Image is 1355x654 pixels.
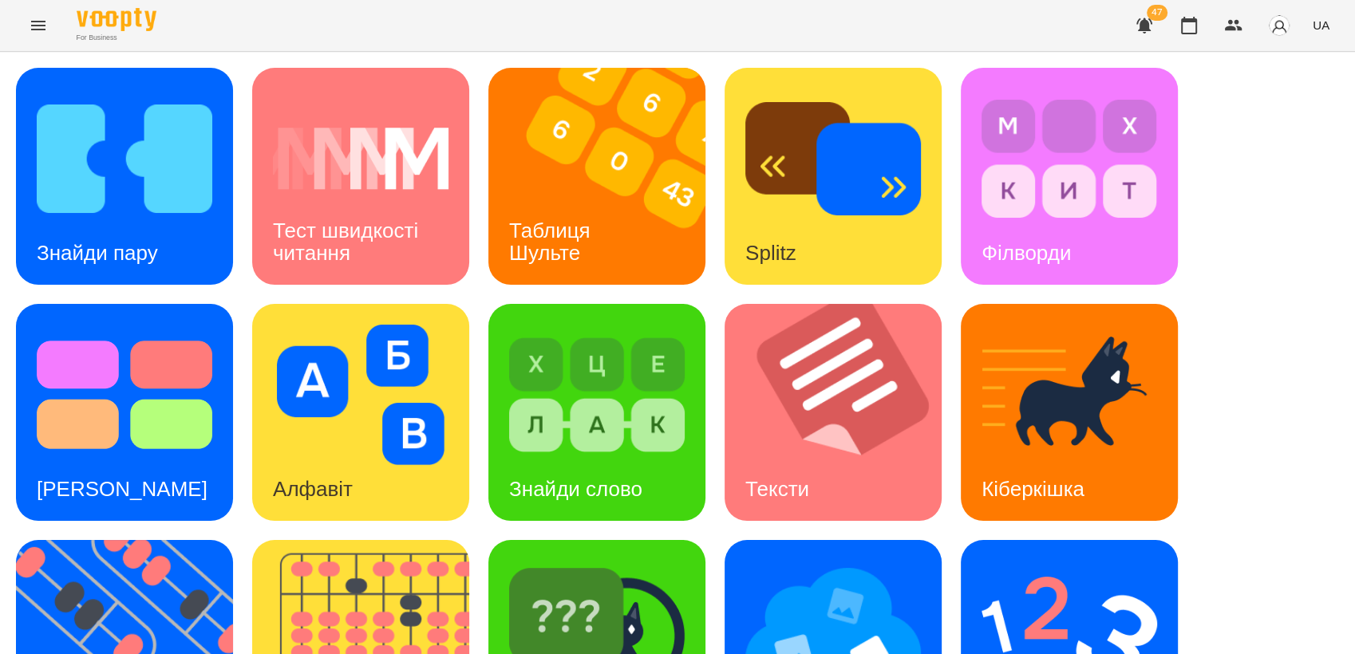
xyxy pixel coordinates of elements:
img: avatar_s.png [1268,14,1290,37]
img: Тест Струпа [37,325,212,465]
a: Знайди паруЗнайди пару [16,68,233,285]
h3: Філворди [982,241,1071,265]
img: Філворди [982,89,1157,229]
a: Тест Струпа[PERSON_NAME] [16,304,233,521]
span: 47 [1147,5,1167,21]
a: ТекстиТексти [725,304,942,521]
h3: Тексти [745,477,809,501]
a: Таблиця ШультеТаблиця Шульте [488,68,705,285]
h3: Кіберкішка [982,477,1084,501]
h3: [PERSON_NAME] [37,477,207,501]
img: Splitz [745,89,921,229]
a: SplitzSplitz [725,68,942,285]
button: UA [1306,10,1336,40]
h3: Знайди слово [509,477,642,501]
h3: Знайди пару [37,241,158,265]
img: Знайди пару [37,89,212,229]
img: Таблиця Шульте [488,68,725,285]
h3: Алфавіт [273,477,353,501]
img: Знайди слово [509,325,685,465]
img: Алфавіт [273,325,448,465]
span: UA [1313,17,1329,33]
img: Тексти [725,304,962,521]
img: Тест швидкості читання [273,89,448,229]
a: Знайди словоЗнайди слово [488,304,705,521]
a: АлфавітАлфавіт [252,304,469,521]
img: Voopty Logo [77,8,156,31]
a: ФілвордиФілворди [961,68,1178,285]
button: Menu [19,6,57,45]
a: Тест швидкості читанняТест швидкості читання [252,68,469,285]
h3: Таблиця Шульте [509,219,596,264]
img: Кіберкішка [982,325,1157,465]
span: For Business [77,33,156,43]
h3: Splitz [745,241,796,265]
a: КіберкішкаКіберкішка [961,304,1178,521]
h3: Тест швидкості читання [273,219,424,264]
